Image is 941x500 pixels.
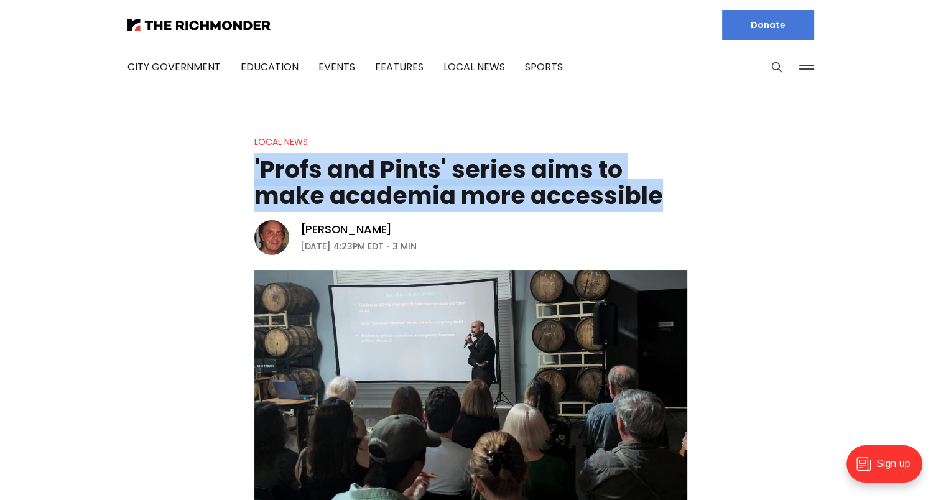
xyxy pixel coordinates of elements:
a: [PERSON_NAME] [300,222,392,237]
img: The Richmonder [127,19,271,31]
a: Education [241,60,299,74]
h1: 'Profs and Pints' series aims to make academia more accessible [254,157,687,209]
a: Sports [525,60,563,74]
a: Local News [443,60,505,74]
img: Tim Wenzell [254,220,289,255]
time: [DATE] 4:23PM EDT [300,239,384,254]
iframe: portal-trigger [836,439,941,500]
span: 3 min [392,239,417,254]
a: Features [375,60,424,74]
button: Search this site [767,58,786,76]
a: Events [318,60,355,74]
a: City Government [127,60,221,74]
a: Local News [254,136,308,148]
a: Donate [722,10,814,40]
